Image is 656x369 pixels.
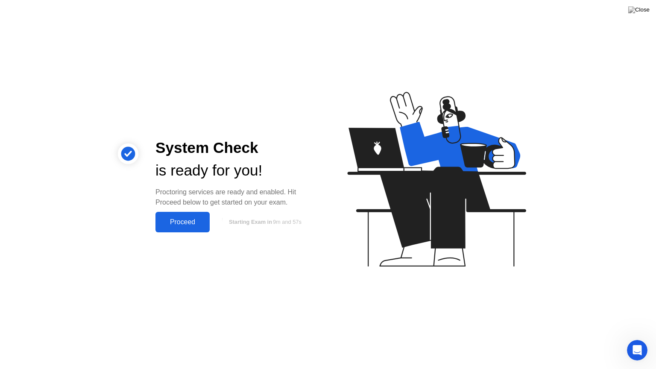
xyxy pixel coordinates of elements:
[628,6,650,13] img: Close
[273,3,288,19] div: Close
[6,3,22,20] button: go back
[273,219,302,225] span: 9m and 57s
[155,137,314,159] div: System Check
[155,159,314,182] div: is ready for you!
[155,212,210,232] button: Proceed
[155,187,314,208] div: Proctoring services are ready and enabled. Hit Proceed below to get started on your exam.
[214,214,314,230] button: Starting Exam in9m and 57s
[257,3,273,20] button: Collapse window
[627,340,647,360] iframe: Intercom live chat
[158,218,207,226] div: Proceed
